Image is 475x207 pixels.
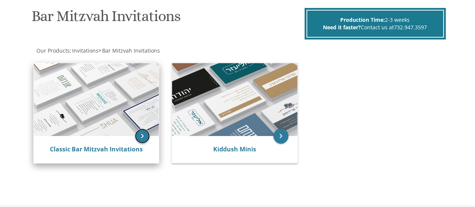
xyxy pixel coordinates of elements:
[98,47,160,54] span: >
[306,10,444,38] div: 2-3 weeks Contact us at
[273,128,288,144] a: keyboard_arrow_right
[32,8,303,30] h1: Bar Mitzvah Invitations
[71,47,98,54] a: Invitations
[30,47,238,54] div: :
[50,145,143,153] a: Classic Bar Mitzvah Invitations
[340,16,385,23] span: Production Time:
[102,47,160,54] span: Bar Mitzvah Invitations
[101,47,160,54] a: Bar Mitzvah Invitations
[213,145,256,153] a: Kiddush Minis
[394,24,427,31] a: 732.947.3597
[172,63,297,136] img: Kiddush Minis
[323,24,361,31] span: Need it faster?
[36,47,70,54] a: Our Products
[72,47,98,54] span: Invitations
[135,128,150,144] a: keyboard_arrow_right
[34,63,159,136] img: Classic Bar Mitzvah Invitations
